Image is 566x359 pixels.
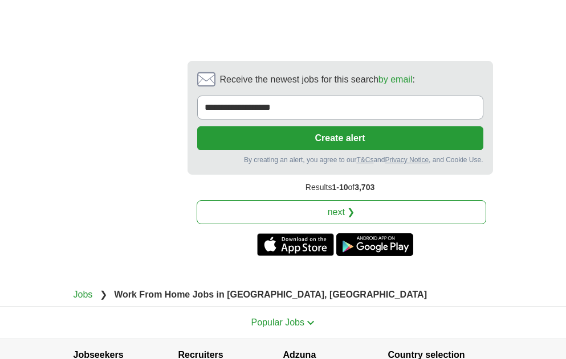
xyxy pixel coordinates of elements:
[188,175,493,200] div: Results of
[355,183,374,192] span: 3,703
[74,290,93,299] a: Jobs
[114,290,427,299] strong: Work From Home Jobs in [GEOGRAPHIC_DATA], [GEOGRAPHIC_DATA]
[336,233,413,256] a: Get the Android app
[197,126,483,150] button: Create alert
[220,73,415,86] span: Receive the newest jobs for this search :
[197,155,483,165] div: By creating an alert, you agree to our and , and Cookie Use.
[385,156,429,164] a: Privacy Notice
[356,156,373,164] a: T&Cs
[197,200,486,224] a: next ❯
[100,290,107,299] span: ❯
[251,317,304,327] span: Popular Jobs
[257,233,334,256] a: Get the iPhone app
[332,183,348,192] span: 1-10
[378,75,413,84] a: by email
[307,320,315,325] img: toggle icon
